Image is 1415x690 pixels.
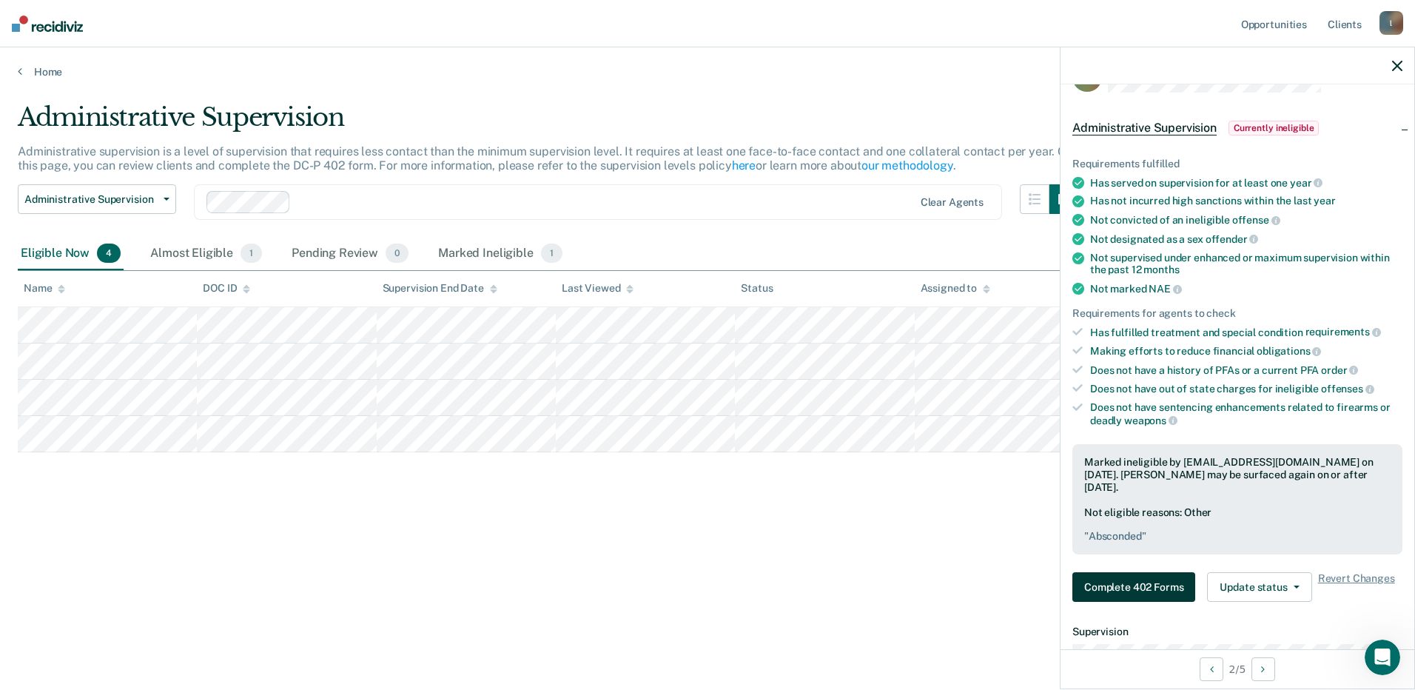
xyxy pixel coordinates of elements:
[1072,307,1402,320] div: Requirements for agents to check
[1321,383,1374,395] span: offenses
[386,244,409,263] span: 0
[1229,121,1320,135] span: Currently ineligible
[1090,213,1402,227] div: Not convicted of an ineligible
[1084,506,1391,543] div: Not eligible reasons: Other
[1090,364,1402,377] div: Does not have a history of PFAs or a current PFA order
[18,102,1079,144] div: Administrative Supervision
[1090,401,1402,426] div: Does not have sentencing enhancements related to firearms or deadly
[1072,572,1201,602] a: Navigate to form link
[289,238,411,270] div: Pending Review
[97,244,121,263] span: 4
[383,282,497,295] div: Supervision End Date
[241,244,262,263] span: 1
[1072,626,1402,638] dt: Supervision
[1072,572,1195,602] button: Complete 402 Forms
[1314,195,1335,207] span: year
[921,196,984,209] div: Clear agents
[1090,195,1402,207] div: Has not incurred high sanctions within the last
[861,158,953,172] a: our methodology
[1290,177,1322,189] span: year
[18,144,1073,172] p: Administrative supervision is a level of supervision that requires less contact than the minimum ...
[24,282,65,295] div: Name
[1090,232,1402,246] div: Not designated as a sex
[1084,456,1391,493] div: Marked ineligible by [EMAIL_ADDRESS][DOMAIN_NAME] on [DATE]. [PERSON_NAME] may be surfaced again ...
[1072,158,1402,170] div: Requirements fulfilled
[1149,283,1181,295] span: NAE
[1090,382,1402,395] div: Does not have out of state charges for ineligible
[203,282,250,295] div: DOC ID
[732,158,756,172] a: here
[1124,415,1177,426] span: weapons
[921,282,990,295] div: Assigned to
[1305,326,1381,338] span: requirements
[1200,657,1223,681] button: Previous Opportunity
[1365,640,1400,675] iframe: Intercom live chat
[1379,11,1403,35] div: l
[1090,282,1402,295] div: Not marked
[1143,264,1179,275] span: months
[18,65,1397,78] a: Home
[435,238,565,270] div: Marked Ineligible
[1090,176,1402,190] div: Has served on supervision for at least one
[1061,104,1414,152] div: Administrative SupervisionCurrently ineligible
[1061,649,1414,689] div: 2 / 5
[562,282,633,295] div: Last Viewed
[1251,657,1275,681] button: Next Opportunity
[1072,121,1217,135] span: Administrative Supervision
[541,244,562,263] span: 1
[12,16,83,32] img: Recidiviz
[741,282,773,295] div: Status
[1207,572,1311,602] button: Update status
[1206,233,1259,245] span: offender
[1232,214,1280,226] span: offense
[24,193,158,206] span: Administrative Supervision
[1257,345,1321,357] span: obligations
[18,238,124,270] div: Eligible Now
[1090,344,1402,358] div: Making efforts to reduce financial
[1090,326,1402,339] div: Has fulfilled treatment and special condition
[1090,252,1402,277] div: Not supervised under enhanced or maximum supervision within the past 12
[147,238,265,270] div: Almost Eligible
[1318,572,1395,602] span: Revert Changes
[1084,530,1391,543] pre: " Absconded "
